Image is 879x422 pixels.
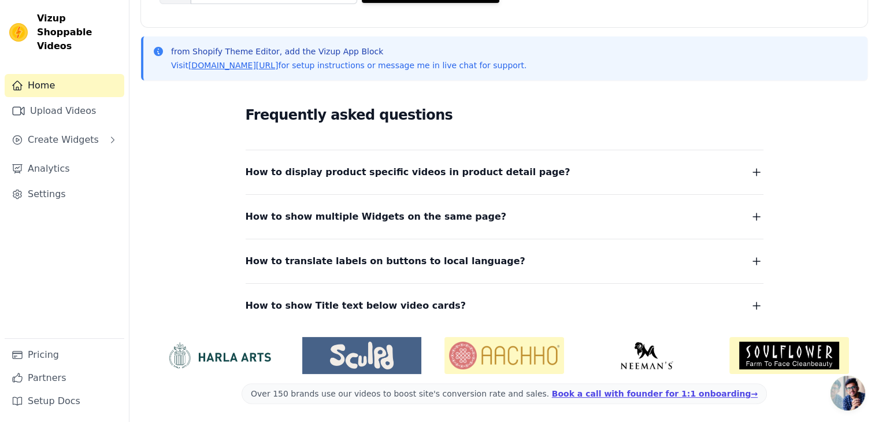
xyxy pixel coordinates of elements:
[9,23,28,42] img: Vizup
[188,61,279,70] a: [DOMAIN_NAME][URL]
[246,209,763,225] button: How to show multiple Widgets on the same page?
[171,60,526,71] p: Visit for setup instructions or message me in live chat for support.
[246,298,763,314] button: How to show Title text below video cards?
[830,376,865,410] div: Open chat
[28,133,99,147] span: Create Widgets
[302,342,422,369] img: Sculpd US
[729,337,849,374] img: Soulflower
[552,389,758,398] a: Book a call with founder for 1:1 onboarding
[444,337,564,374] img: Aachho
[246,164,570,180] span: How to display product specific videos in product detail page?
[37,12,120,53] span: Vizup Shoppable Videos
[246,164,763,180] button: How to display product specific videos in product detail page?
[5,183,124,206] a: Settings
[5,343,124,367] a: Pricing
[171,46,526,57] p: from Shopify Theme Editor, add the Vizup App Block
[5,157,124,180] a: Analytics
[246,298,466,314] span: How to show Title text below video cards?
[160,342,279,369] img: HarlaArts
[5,367,124,390] a: Partners
[5,99,124,123] a: Upload Videos
[246,103,763,127] h2: Frequently asked questions
[246,209,507,225] span: How to show multiple Widgets on the same page?
[5,128,124,151] button: Create Widgets
[246,253,763,269] button: How to translate labels on buttons to local language?
[587,342,707,369] img: Neeman's
[5,390,124,413] a: Setup Docs
[5,74,124,97] a: Home
[246,253,525,269] span: How to translate labels on buttons to local language?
